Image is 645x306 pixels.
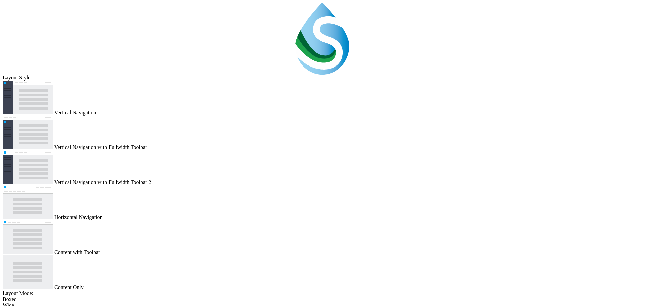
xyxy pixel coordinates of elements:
[295,3,350,75] img: SWAN-Landscape-Logo-Colour-drop.png
[3,75,642,81] div: Layout Style:
[3,255,53,289] img: content-only.jpg
[3,220,642,255] md-radio-button: Content with Toolbar
[3,81,642,116] md-radio-button: Vertical Navigation
[54,144,147,150] span: Vertical Navigation with Fullwidth Toolbar
[3,255,642,290] md-radio-button: Content Only
[3,185,53,219] img: horizontal-nav.jpg
[3,296,642,302] md-radio-button: Boxed
[54,110,96,115] span: Vertical Navigation
[3,290,642,296] div: Layout Mode:
[54,214,103,220] span: Horizontal Navigation
[3,116,53,149] img: vertical-nav-with-full-toolbar.jpg
[3,116,642,150] md-radio-button: Vertical Navigation with Fullwidth Toolbar
[54,284,84,290] span: Content Only
[3,150,642,185] md-radio-button: Vertical Navigation with Fullwidth Toolbar 2
[3,150,53,184] img: vertical-nav-with-full-toolbar-2.jpg
[3,220,53,254] img: content-with-toolbar.jpg
[54,179,152,185] span: Vertical Navigation with Fullwidth Toolbar 2
[3,81,53,114] img: vertical-nav.jpg
[54,249,100,255] span: Content with Toolbar
[3,185,642,220] md-radio-button: Horizontal Navigation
